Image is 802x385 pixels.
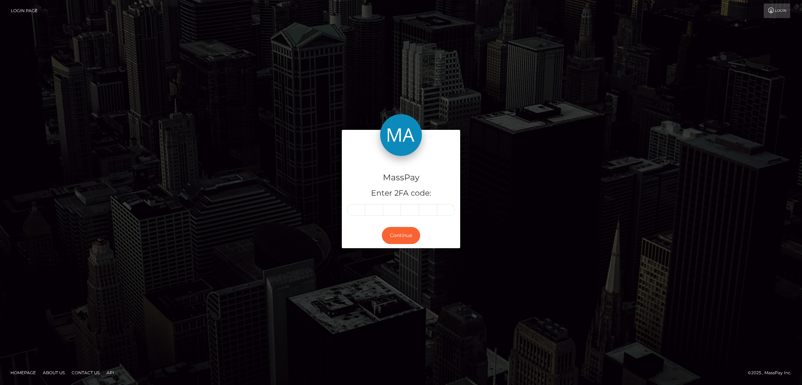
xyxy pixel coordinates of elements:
img: MassPay [380,114,422,156]
a: API [104,367,117,378]
button: Continue [382,227,420,244]
a: Contact Us [69,367,102,378]
a: About Us [40,367,68,378]
a: Login Page [11,3,38,18]
h5: Enter 2FA code: [347,188,455,199]
a: Login [764,3,790,18]
h4: MassPay [347,172,455,184]
div: © 2025 , MassPay Inc. [748,369,797,377]
a: Homepage [8,367,39,378]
